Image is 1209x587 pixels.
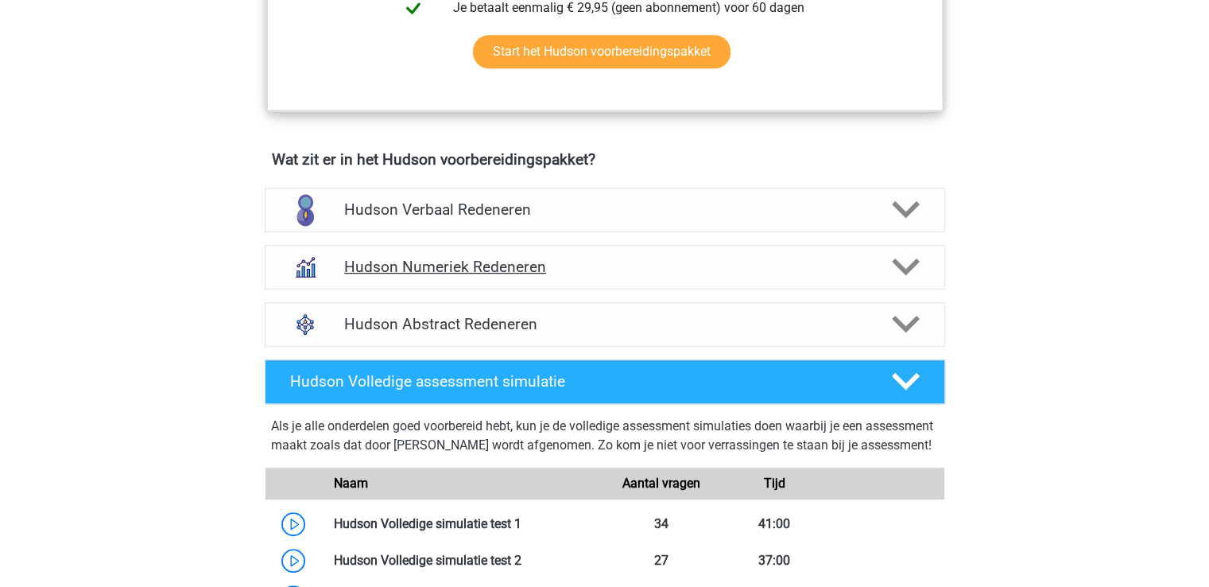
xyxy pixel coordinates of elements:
a: abstract redeneren Hudson Abstract Redeneren [258,302,951,347]
div: Als je alle onderdelen goed voorbereid hebt, kun je de volledige assessment simulaties doen waarb... [271,417,939,461]
a: Start het Hudson voorbereidingspakket [473,35,730,68]
a: verbaal redeneren Hudson Verbaal Redeneren [258,188,951,232]
h4: Wat zit er in het Hudson voorbereidingspakket? [272,150,938,169]
a: numeriek redeneren Hudson Numeriek Redeneren [258,245,951,290]
h4: Hudson Numeriek Redeneren [344,258,865,276]
div: Aantal vragen [604,474,717,493]
div: Tijd [718,474,831,493]
div: Hudson Volledige simulatie test 2 [322,551,605,570]
img: abstract redeneren [285,304,326,345]
img: numeriek redeneren [285,247,326,288]
a: Hudson Volledige assessment simulatie [258,360,951,404]
div: Hudson Volledige simulatie test 1 [322,515,605,534]
h4: Hudson Verbaal Redeneren [344,200,865,219]
h4: Hudson Abstract Redeneren [344,315,865,333]
div: Naam [322,474,605,493]
img: verbaal redeneren [285,189,326,231]
h4: Hudson Volledige assessment simulatie [290,372,866,391]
